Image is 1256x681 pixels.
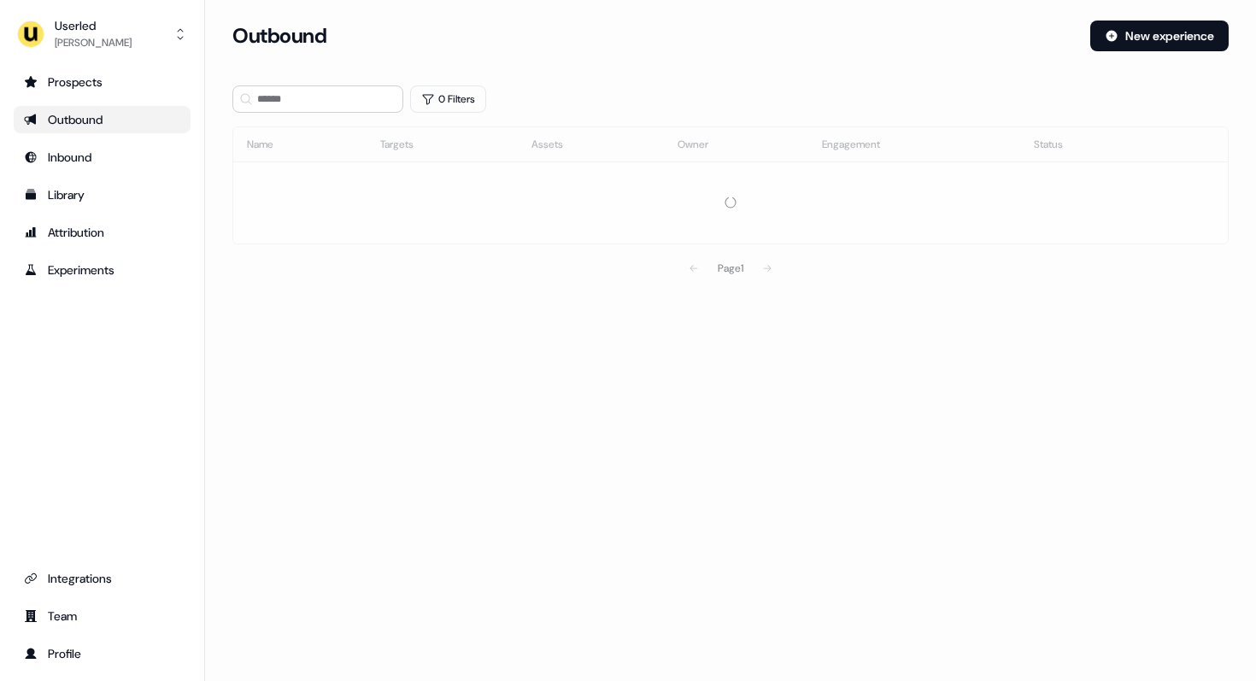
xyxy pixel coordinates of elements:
h3: Outbound [232,23,326,49]
div: Profile [24,645,180,662]
a: Go to outbound experience [14,106,191,133]
a: Go to experiments [14,256,191,284]
a: Go to team [14,602,191,630]
div: Integrations [24,570,180,587]
a: Go to integrations [14,565,191,592]
button: Userled[PERSON_NAME] [14,14,191,55]
div: Outbound [24,111,180,128]
div: Prospects [24,73,180,91]
div: Experiments [24,261,180,279]
a: Go to prospects [14,68,191,96]
div: Team [24,608,180,625]
a: Go to profile [14,640,191,667]
div: Library [24,186,180,203]
div: Inbound [24,149,180,166]
div: Attribution [24,224,180,241]
div: Userled [55,17,132,34]
a: Go to attribution [14,219,191,246]
a: Go to Inbound [14,144,191,171]
div: [PERSON_NAME] [55,34,132,51]
button: 0 Filters [410,85,486,113]
button: New experience [1090,21,1229,51]
a: Go to templates [14,181,191,208]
